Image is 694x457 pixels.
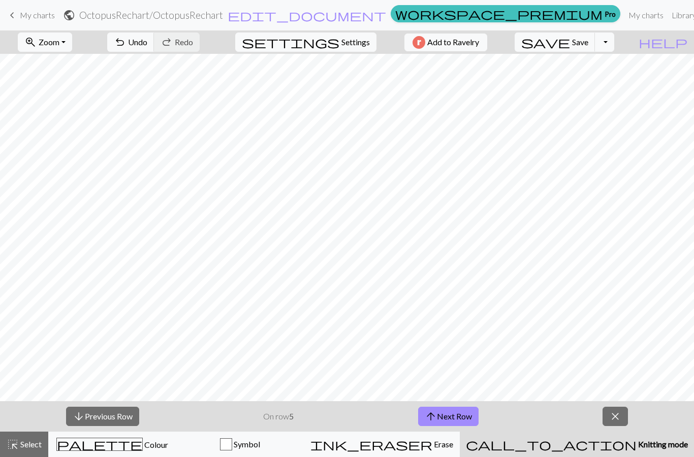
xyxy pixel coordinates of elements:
[128,37,147,47] span: Undo
[432,439,453,449] span: Erase
[427,36,479,49] span: Add to Ravelry
[235,32,376,52] button: SettingsSettings
[304,432,460,457] button: Erase
[289,411,294,421] strong: 5
[310,437,432,451] span: ink_eraser
[609,409,621,423] span: close
[572,37,588,47] span: Save
[515,32,595,52] button: Save
[639,35,687,49] span: help
[418,407,479,426] button: Next Row
[637,439,688,449] span: Knitting mode
[176,432,304,457] button: Symbol
[624,5,668,25] a: My charts
[143,440,168,449] span: Colour
[18,32,72,52] button: Zoom
[466,437,637,451] span: call_to_action
[107,32,154,52] button: Undo
[57,437,142,451] span: palette
[242,35,339,49] span: settings
[63,8,75,22] span: public
[6,7,55,24] a: My charts
[228,8,386,22] span: edit_document
[391,5,620,22] a: Pro
[114,35,126,49] span: undo
[341,36,370,48] span: Settings
[20,10,55,20] span: My charts
[413,36,425,49] img: Ravelry
[460,432,694,457] button: Knitting mode
[48,432,176,457] button: Colour
[39,37,59,47] span: Zoom
[73,409,85,423] span: arrow_downward
[395,7,603,21] span: workspace_premium
[24,35,37,49] span: zoom_in
[7,437,19,451] span: highlight_alt
[263,410,294,422] p: On row
[19,439,42,449] span: Select
[404,34,487,51] button: Add to Ravelry
[6,8,18,22] span: keyboard_arrow_left
[521,35,570,49] span: save
[66,407,139,426] button: Previous Row
[232,439,260,449] span: Symbol
[242,36,339,48] i: Settings
[425,409,437,423] span: arrow_upward
[79,9,223,21] h2: OctopusRechart / OctopusRechart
